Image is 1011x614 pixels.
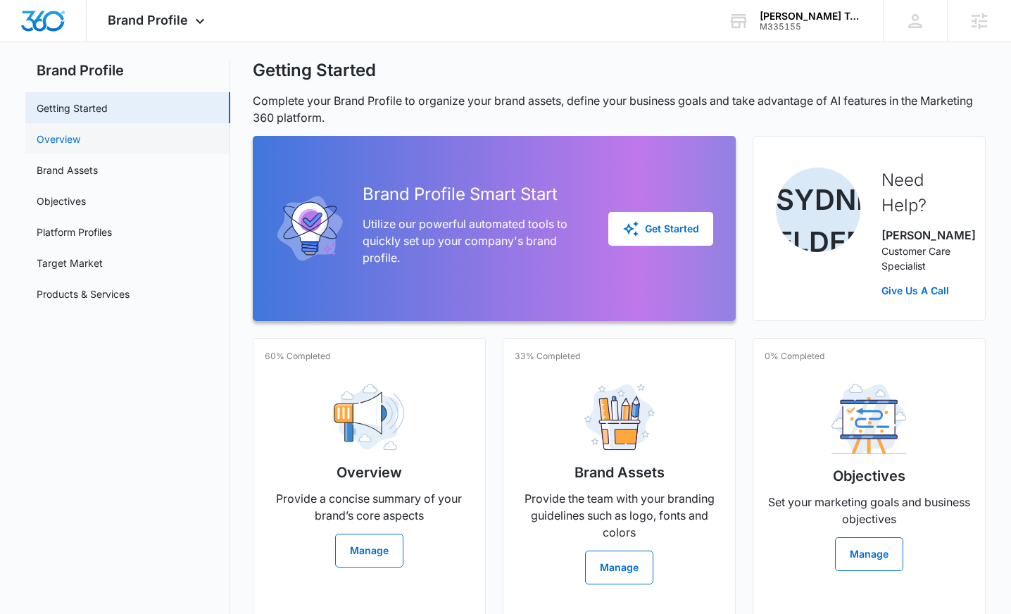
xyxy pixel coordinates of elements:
[765,494,974,527] p: Set your marketing goals and business objectives
[253,92,986,126] p: Complete your Brand Profile to organize your brand assets, define your business goals and take ad...
[881,168,962,218] h2: Need Help?
[574,462,665,483] h2: Brand Assets
[335,534,403,568] button: Manage
[363,215,586,266] p: Utilize our powerful automated tools to quickly set up your company's brand profile.
[37,256,103,270] a: Target Market
[515,490,724,541] p: Provide the team with your branding guidelines such as logo, fonts and colors
[253,60,376,81] h1: Getting Started
[37,287,130,301] a: Products & Services
[25,60,230,81] h2: Brand Profile
[622,220,699,237] div: Get Started
[37,101,108,115] a: Getting Started
[515,350,580,363] p: 33% Completed
[108,13,188,27] span: Brand Profile
[835,537,903,571] button: Manage
[608,212,713,246] button: Get Started
[585,551,653,584] button: Manage
[760,11,862,22] div: account name
[265,490,474,524] p: Provide a concise summary of your brand’s core aspects
[776,168,860,252] img: Sydney Elder
[37,225,112,239] a: Platform Profiles
[881,227,962,244] p: [PERSON_NAME]
[37,163,98,177] a: Brand Assets
[265,350,330,363] p: 60% Completed
[881,244,962,273] p: Customer Care Specialist
[833,465,905,487] h2: Objectives
[765,350,824,363] p: 0% Completed
[37,194,86,208] a: Objectives
[881,283,962,298] a: Give Us A Call
[760,22,862,32] div: account id
[37,132,80,146] a: Overview
[337,462,402,483] h2: Overview
[363,182,586,207] h2: Brand Profile Smart Start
